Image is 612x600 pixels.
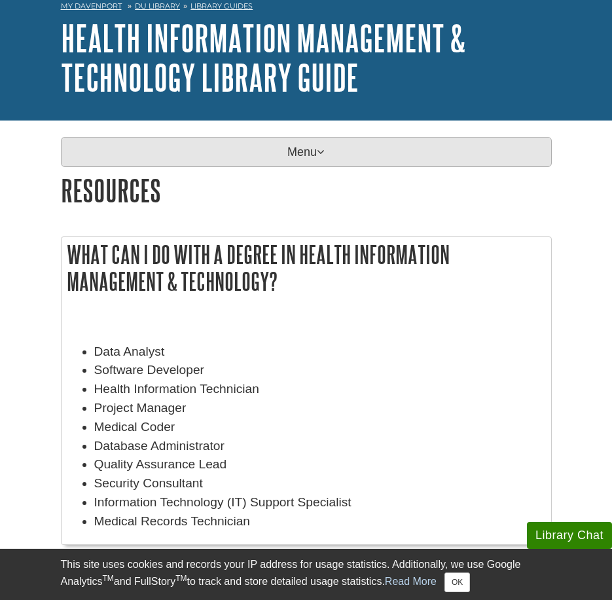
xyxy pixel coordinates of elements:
li: Database Administrator [94,437,545,456]
div: This site uses cookies and records your IP address for usage statistics. Additionally, we use Goo... [61,557,552,592]
li: Quality Assurance Lead [94,455,545,474]
li: Project Manager [94,399,545,418]
sup: TM [175,574,187,583]
a: Read More [385,576,437,587]
li: Medical Records Technician [94,512,545,531]
button: Close [444,572,470,592]
li: Health Information Technician [94,380,545,399]
button: Library Chat [527,522,612,549]
li: Software Developer [94,361,545,380]
li: Information Technology (IT) Support Specialist [94,493,545,512]
a: DU Library [135,1,180,10]
h2: What Can I Do With a Degree in Health Information Management & Technology? [62,237,551,299]
p: Menu [61,137,552,167]
li: Data Analyst [94,343,545,362]
a: My Davenport [61,1,122,12]
h1: Resources [61,174,552,207]
li: Security Consultant [94,474,545,493]
sup: TM [103,574,114,583]
li: Medical Coder [94,418,545,437]
a: Library Guides [190,1,253,10]
a: Health Information Management & Technology Library Guide [61,18,465,98]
